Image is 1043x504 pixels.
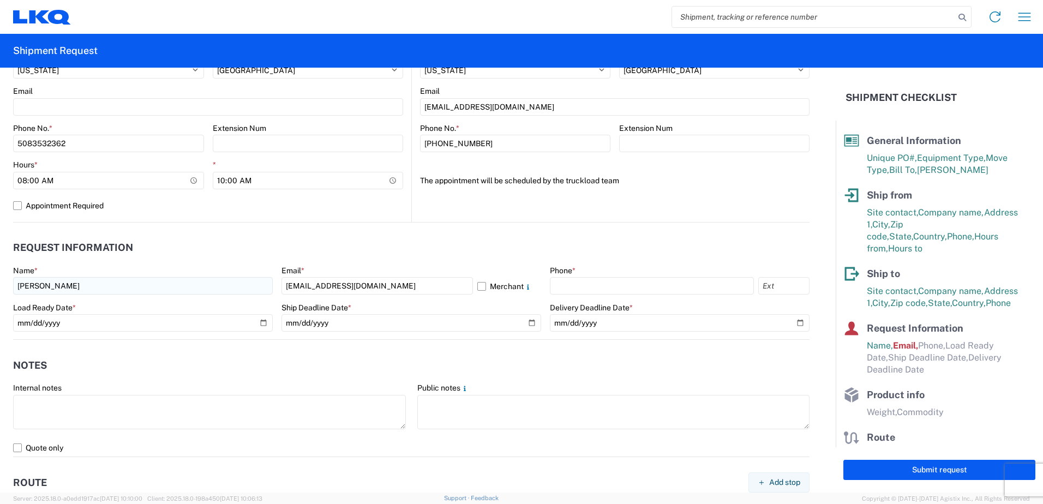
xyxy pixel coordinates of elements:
input: Ext [758,277,810,295]
span: Unique PO#, [867,153,917,163]
h2: Shipment Request [13,44,98,57]
h2: Route [13,477,47,488]
a: Support [444,495,471,501]
span: Add stop [769,477,800,488]
span: Country, [913,231,947,242]
span: Copyright © [DATE]-[DATE] Agistix Inc., All Rights Reserved [862,494,1030,503]
span: State, [928,298,952,308]
span: City, [872,298,890,308]
label: Extension Num [619,123,673,133]
label: Quote only [13,439,810,457]
span: General Information [867,135,961,146]
span: Product info [867,389,925,400]
span: City, [872,219,890,230]
span: Email, [893,340,918,351]
span: [PERSON_NAME] [917,165,988,175]
input: Shipment, tracking or reference number [672,7,955,27]
span: Phone, [918,340,945,351]
span: Site contact, [867,207,918,218]
label: Email [13,86,33,96]
span: Country, [952,298,986,308]
label: Hours [13,160,38,170]
label: Delivery Deadline Date [550,303,633,313]
span: Equipment Type, [917,153,986,163]
label: Merchant [477,277,541,295]
span: Ship from [867,189,912,201]
span: State, [889,231,913,242]
a: Feedback [471,495,499,501]
span: Bill To, [889,165,917,175]
label: Phone No. [13,123,52,133]
label: Email [281,266,304,275]
span: Route [867,431,895,443]
label: Load Ready Date [13,303,76,313]
span: Site contact, [867,286,918,296]
span: Company name, [918,286,984,296]
label: Phone No. [420,123,459,133]
label: Ship Deadline Date [281,303,351,313]
span: Hours to [888,243,922,254]
span: Zip code, [890,298,928,308]
button: Submit request [843,460,1035,480]
h2: Notes [13,360,47,371]
span: Ship to [867,268,900,279]
label: Internal notes [13,383,62,393]
span: Weight, [867,407,897,417]
label: The appointment will be scheduled by the truckload team [420,172,619,189]
span: Phone, [947,231,974,242]
span: [DATE] 10:06:13 [220,495,262,502]
span: Phone [986,298,1011,308]
span: Ship Deadline Date, [888,352,968,363]
span: Server: 2025.18.0-a0edd1917ac [13,495,142,502]
h2: Shipment Checklist [846,91,957,104]
label: Extension Num [213,123,266,133]
label: Phone [550,266,576,275]
label: Name [13,266,38,275]
span: Client: 2025.18.0-198a450 [147,495,262,502]
span: [DATE] 10:10:00 [100,495,142,502]
span: Company name, [918,207,984,218]
label: Appointment Required [13,197,403,214]
label: Public notes [417,383,469,393]
button: Add stop [748,472,810,493]
span: Commodity [897,407,944,417]
span: Name, [867,340,893,351]
label: Email [420,86,440,96]
span: Request Information [867,322,963,334]
h2: Request Information [13,242,133,253]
